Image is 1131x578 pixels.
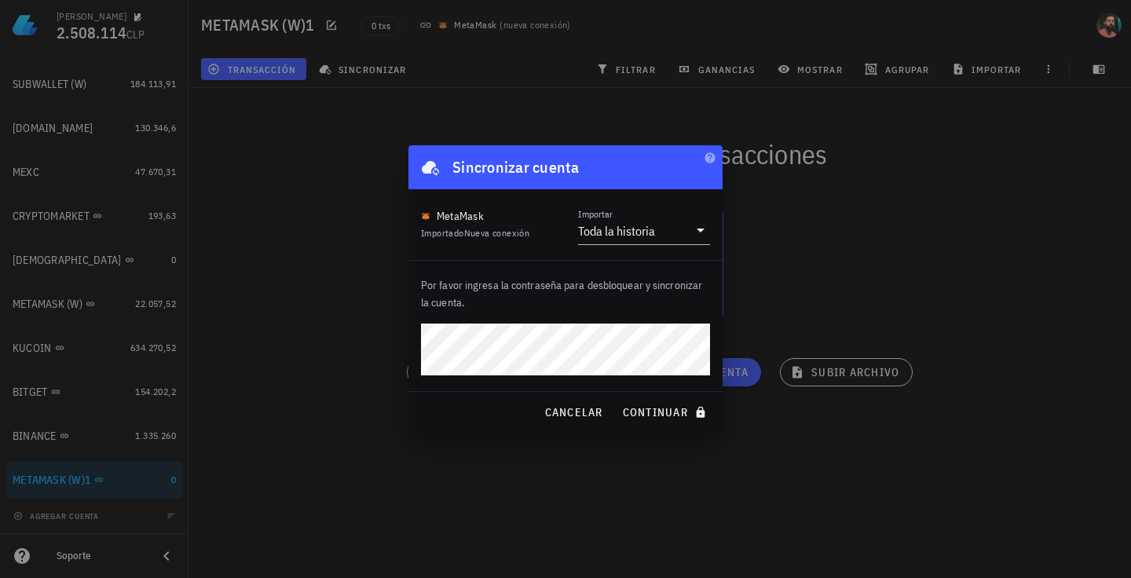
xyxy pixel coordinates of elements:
[421,211,430,221] img: SVG_MetaMask_Icon_Color.svg
[421,276,710,311] p: Por favor ingresa la contraseña para desbloquear y sincronizar la cuenta.
[578,223,655,239] div: Toda la historia
[578,208,613,220] label: Importar
[622,405,710,419] span: continuar
[544,405,602,419] span: cancelar
[437,208,484,224] div: MetaMask
[464,227,530,239] span: Nueva conexión
[452,155,580,180] div: Sincronizar cuenta
[578,218,710,244] div: ImportarToda la historia
[421,227,529,239] span: Importado
[537,398,609,426] button: cancelar
[616,398,716,426] button: continuar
